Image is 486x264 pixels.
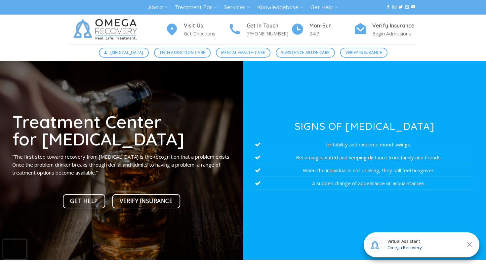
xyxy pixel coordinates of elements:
a: Verify Insurance Begin Admissions [354,22,417,38]
a: Verify Insurance [112,194,181,208]
a: Get In Touch [PHONE_NUMBER] [228,22,291,38]
a: Knowledgebase [257,1,303,14]
a: Get Help [63,194,105,208]
a: Visit Us Get Directions [165,22,228,38]
a: [MEDICAL_DATA] [99,48,149,58]
a: Send us an email [405,5,409,10]
a: Follow on Facebook [386,5,390,10]
iframe: reCAPTCHA [3,239,26,259]
p: Begin Admissions [372,30,417,37]
li: When the individual is not drinking, they still feel hungover. [255,164,474,177]
a: Get Help [310,1,338,14]
h4: Verify Insurance [372,22,417,30]
p: Get Directions [184,30,228,37]
span: Mental Health Care [221,49,265,56]
a: About [148,1,168,14]
a: Tech Addiction Care [154,48,211,58]
a: Follow on Instagram [392,5,396,10]
p: 24/7 [309,30,354,37]
a: Follow on YouTube [411,5,415,10]
h1: Treatment Center for [MEDICAL_DATA] [12,113,231,148]
span: Verify Insurance [120,196,173,206]
li: Irritability and extreme mood swings. [255,138,474,151]
h4: Mon-Sun [309,22,354,30]
span: Substance Abuse Care [281,49,329,56]
li: A sudden change of appearance or acquaintances. [255,177,474,190]
span: Get Help [70,196,98,206]
a: Mental Health Care [216,48,270,58]
span: Tech Addiction Care [159,49,205,56]
li: Becoming isolated and keeping distance from family and friends. [255,151,474,164]
h4: Get In Touch [247,22,291,30]
a: Services [224,1,250,14]
h4: Visit Us [184,22,228,30]
p: “The first step toward recovery from [MEDICAL_DATA] is the recognition that a problem exists. Onc... [12,153,231,177]
span: [MEDICAL_DATA] [110,49,143,56]
a: Verify Insurance [340,48,387,58]
span: Verify Insurance [345,49,382,56]
a: Substance Abuse Care [276,48,335,58]
a: Follow on Twitter [399,5,403,10]
p: [PHONE_NUMBER] [247,30,291,37]
a: Treatment For [175,1,216,14]
h3: Signs of [MEDICAL_DATA] [255,121,474,131]
img: Omega Recovery [69,15,144,44]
